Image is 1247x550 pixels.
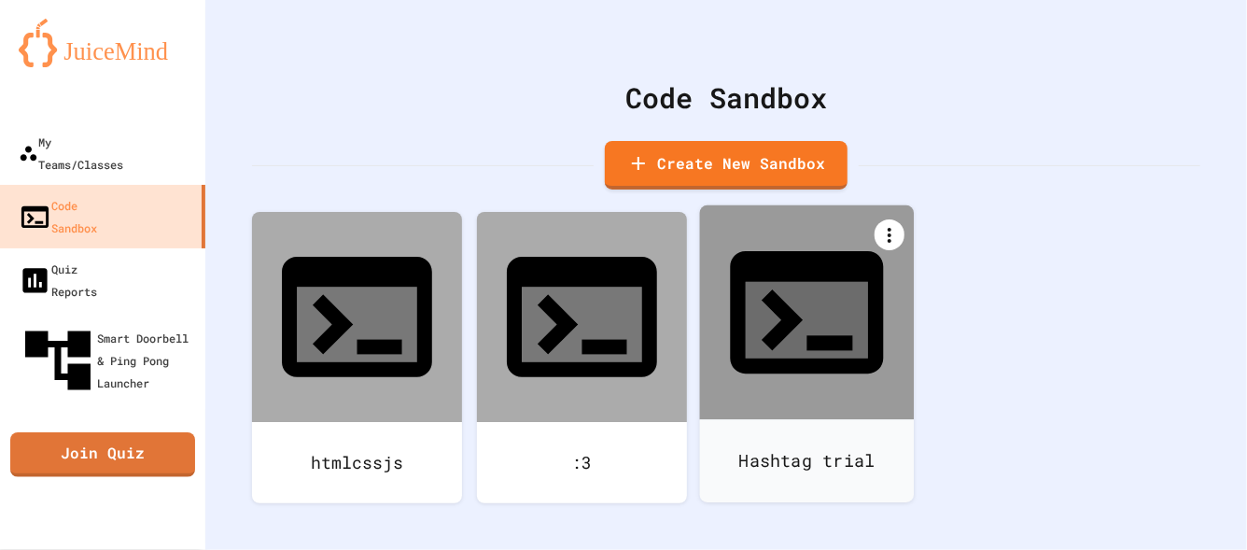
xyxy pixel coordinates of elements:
[19,19,187,67] img: logo-orange.svg
[700,419,915,502] div: Hashtag trial
[700,205,915,502] a: Hashtag trial
[252,422,462,503] div: htmlcssjs
[252,77,1200,119] div: Code Sandbox
[477,212,687,503] a: :3
[10,432,195,477] a: Join Quiz
[19,194,97,239] div: Code Sandbox
[605,141,848,190] a: Create New Sandbox
[19,258,97,303] div: Quiz Reports
[19,321,198,400] div: Smart Doorbell & Ping Pong Launcher
[252,212,462,503] a: htmlcssjs
[477,422,687,503] div: :3
[19,131,123,176] div: My Teams/Classes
